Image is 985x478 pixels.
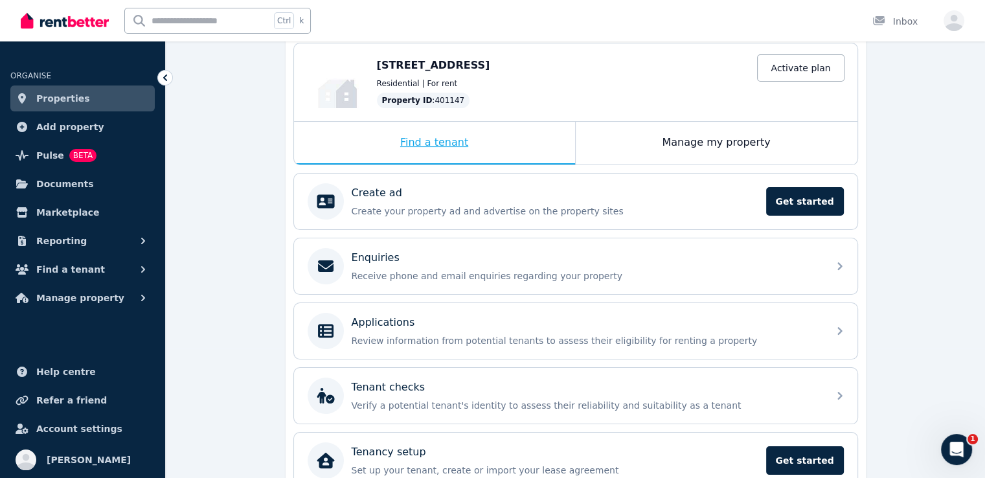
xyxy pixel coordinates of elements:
[352,205,758,218] p: Create your property ad and advertise on the property sites
[36,176,94,192] span: Documents
[36,91,90,106] span: Properties
[36,119,104,135] span: Add property
[377,78,458,89] span: Residential | For rent
[10,71,51,80] span: ORGANISE
[36,421,122,437] span: Account settings
[299,16,304,26] span: k
[36,205,99,220] span: Marketplace
[10,199,155,225] a: Marketplace
[36,393,107,408] span: Refer a friend
[36,262,105,277] span: Find a tenant
[377,59,490,71] span: [STREET_ADDRESS]
[294,174,857,229] a: Create adCreate your property ad and advertise on the property sitesGet started
[294,368,857,424] a: Tenant checksVerify a potential tenant's identity to assess their reliability and suitability as ...
[10,114,155,140] a: Add property
[10,387,155,413] a: Refer a friend
[36,290,124,306] span: Manage property
[352,334,821,347] p: Review information from potential tenants to assess their eligibility for renting a property
[10,85,155,111] a: Properties
[352,464,758,477] p: Set up your tenant, create or import your lease agreement
[352,269,821,282] p: Receive phone and email enquiries regarding your property
[36,148,64,163] span: Pulse
[766,446,844,475] span: Get started
[352,315,415,330] p: Applications
[352,399,821,412] p: Verify a potential tenant's identity to assess their reliability and suitability as a tenant
[294,303,857,359] a: ApplicationsReview information from potential tenants to assess their eligibility for renting a p...
[352,444,426,460] p: Tenancy setup
[10,359,155,385] a: Help centre
[36,364,96,380] span: Help centre
[968,434,978,444] span: 1
[352,380,425,395] p: Tenant checks
[47,452,131,468] span: [PERSON_NAME]
[294,122,575,165] div: Find a tenant
[576,122,857,165] div: Manage my property
[274,12,294,29] span: Ctrl
[377,93,470,108] div: : 401147
[382,95,433,106] span: Property ID
[69,149,96,162] span: BETA
[10,256,155,282] button: Find a tenant
[10,171,155,197] a: Documents
[941,434,972,465] iframe: Intercom live chat
[872,15,918,28] div: Inbox
[352,250,400,266] p: Enquiries
[36,233,87,249] span: Reporting
[766,187,844,216] span: Get started
[21,11,109,30] img: RentBetter
[10,228,155,254] button: Reporting
[10,142,155,168] a: PulseBETA
[10,416,155,442] a: Account settings
[10,285,155,311] button: Manage property
[294,238,857,294] a: EnquiriesReceive phone and email enquiries regarding your property
[757,54,844,82] a: Activate plan
[352,185,402,201] p: Create ad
